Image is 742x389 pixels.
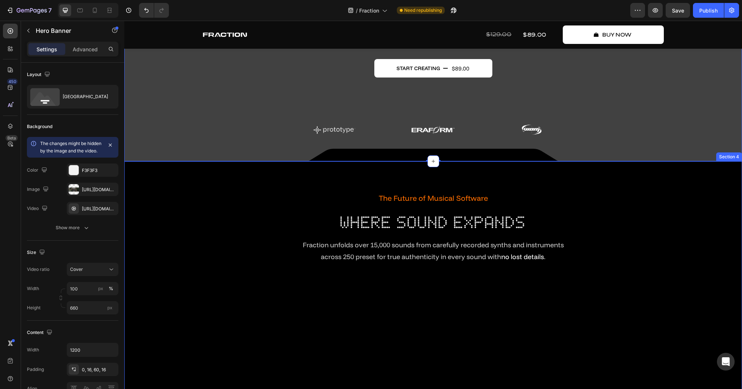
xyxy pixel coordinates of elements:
[250,38,368,57] button: start creating
[107,305,112,310] span: px
[48,6,52,15] p: 7
[107,284,115,293] button: px
[70,266,83,272] span: Cover
[51,171,567,184] p: The Future of Musical Software
[40,141,101,154] span: The changes might be hidden by the image and the video.
[593,133,616,140] div: Section 4
[27,165,49,175] div: Color
[67,301,118,314] input: px
[36,26,98,35] p: Hero Banner
[27,123,52,130] div: Background
[27,185,50,194] div: Image
[6,135,18,141] div: Beta
[3,3,55,18] button: 7
[404,7,442,14] span: Need republishing
[27,304,41,311] label: Height
[27,248,46,258] div: Size
[82,167,117,174] div: F3F3F3
[63,88,108,105] div: [GEOGRAPHIC_DATA]
[287,104,331,114] img: Alt Image
[51,190,567,214] h2: where sound expands
[717,353,735,371] div: Open Intercom Messenger
[82,206,117,212] div: [URL][DOMAIN_NAME]
[327,42,346,54] div: $89.00
[356,7,358,14] span: /
[67,282,118,295] input: px%
[73,45,98,53] p: Advanced
[272,43,316,52] div: start creating
[56,224,90,231] div: Show more
[180,128,438,141] img: gempages_562811069194568869-024c6391-bb88-4cb5-8a30-1c495429145c.svg
[187,101,235,116] img: Alt Image
[666,3,690,18] button: Save
[359,7,379,14] span: Fraction
[27,266,49,273] div: Video ratio
[7,79,18,85] div: 450
[37,45,57,53] p: Settings
[27,221,118,234] button: Show more
[377,232,420,240] span: no lost details
[96,284,105,293] button: %
[139,3,169,18] div: Undo/Redo
[693,3,724,18] button: Publish
[178,220,440,228] span: Fraction unfolds over 15,000 sounds from carefully recorded synths and instruments
[67,343,118,357] input: Auto
[672,7,684,14] span: Save
[27,70,52,80] div: Layout
[397,104,417,114] img: Alt Image
[67,263,118,276] button: Cover
[82,186,117,193] div: [URL][DOMAIN_NAME]
[27,366,44,373] div: Padding
[109,285,113,292] div: %
[197,232,377,240] span: across 250 preset for true authenticity in every sound with
[27,347,39,353] div: Width
[98,285,103,292] div: px
[420,232,421,240] span: .
[27,204,49,214] div: Video
[124,21,742,389] iframe: Design area
[27,328,54,338] div: Content
[27,285,39,292] label: Width
[82,366,117,373] div: 0, 16, 60, 16
[699,7,718,14] div: Publish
